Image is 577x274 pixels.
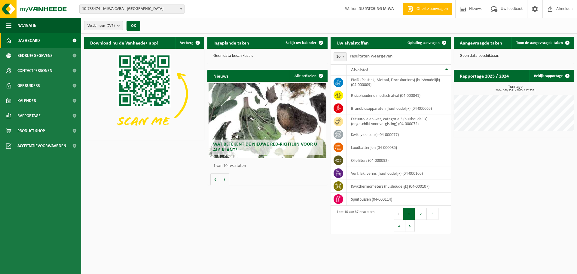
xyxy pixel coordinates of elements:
[84,21,123,30] button: Vestigingen(7/7)
[350,54,392,59] label: resultaten weergeven
[334,53,347,61] span: 10
[334,207,374,232] div: 1 tot 10 van 37 resultaten
[210,173,220,185] button: Vorige
[281,37,327,49] a: Bekijk uw kalender
[17,138,66,153] span: Acceptatievoorwaarden
[347,193,451,206] td: spuitbussen (04-000114)
[17,123,45,138] span: Product Shop
[347,141,451,154] td: loodbatterijen (04-000085)
[529,70,573,82] a: Bekijk rapportage
[347,180,451,193] td: kwikthermometers (huishoudelijk) (04-000107)
[3,261,100,274] iframe: chat widget
[457,85,574,92] h3: Tonnage
[79,5,185,14] span: 10-783474 - MIWA CVBA - SINT-NIKLAAS
[457,89,574,92] span: 2024: 350,359 t - 2025: 217,557 t
[207,37,255,48] h2: Ingeplande taken
[405,220,415,232] button: Next
[403,208,415,220] button: 1
[460,54,568,58] p: Geen data beschikbaar.
[415,208,427,220] button: 2
[17,63,52,78] span: Contactpersonen
[408,41,440,45] span: Ophaling aanvragen
[415,6,449,12] span: Offerte aanvragen
[347,102,451,115] td: brandblusapparaten (huishoudelijk) (04-000065)
[207,70,234,82] h2: Nieuws
[511,37,573,49] a: Toon de aangevraagde taken
[454,37,508,48] h2: Aangevraagde taken
[220,173,229,185] button: Volgende
[80,5,184,13] span: 10-783474 - MIWA CVBA - SINT-NIKLAAS
[516,41,563,45] span: Toon de aangevraagde taken
[127,21,140,31] button: OK
[180,41,193,45] span: Verberg
[427,208,438,220] button: 3
[107,24,115,28] count: (7/7)
[285,41,316,45] span: Bekijk uw kalender
[347,76,451,89] td: PMD (Plastiek, Metaal, Drankkartons) (huishoudelijk) (04-000009)
[87,21,115,30] span: Vestigingen
[175,37,204,49] button: Verberg
[17,93,36,108] span: Kalender
[213,164,325,168] p: 1 van 10 resultaten
[359,7,394,11] strong: DISPATCHING MIWA
[454,70,515,82] h2: Rapportage 2025 / 2024
[331,37,375,48] h2: Uw afvalstoffen
[334,52,347,61] span: 10
[84,49,204,139] img: Download de VHEPlus App
[347,115,451,128] td: frituurolie en -vet, categorie 3 (huishoudelijk) (ongeschikt voor vergisting) (04-000072)
[347,167,451,180] td: verf, lak, vernis (huishoudelijk) (04-000105)
[403,3,452,15] a: Offerte aanvragen
[213,142,317,152] span: Wat betekent de nieuwe RED-richtlijn voor u als klant?
[290,70,327,82] a: Alle artikelen
[17,108,41,123] span: Rapportage
[347,154,451,167] td: oliefilters (04-000092)
[209,83,326,158] a: Wat betekent de nieuwe RED-richtlijn voor u als klant?
[17,78,40,93] span: Gebruikers
[347,128,451,141] td: kwik (vloeibaar) (04-000077)
[213,54,322,58] p: Geen data beschikbaar.
[347,89,451,102] td: risicohoudend medisch afval (04-000041)
[394,208,403,220] button: Previous
[84,37,164,48] h2: Download nu de Vanheede+ app!
[17,18,36,33] span: Navigatie
[403,37,450,49] a: Ophaling aanvragen
[17,48,53,63] span: Bedrijfsgegevens
[351,68,368,72] span: Afvalstof
[394,220,405,232] button: 4
[17,33,40,48] span: Dashboard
